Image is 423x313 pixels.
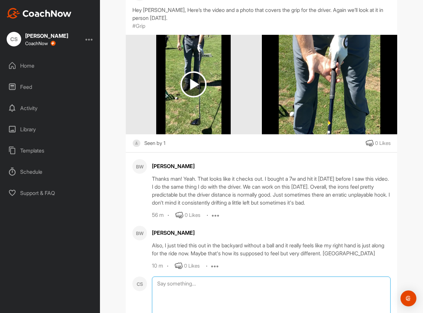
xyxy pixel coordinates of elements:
[132,139,141,148] img: square_default-ef6cabf814de5a2bf16c804365e32c732080f9872bdf737d349900a9daf73cf9.png
[4,142,97,159] div: Templates
[4,185,97,201] div: Support & FAQ
[152,162,391,170] div: [PERSON_NAME]
[185,212,200,219] div: 0 Likes
[7,32,21,46] div: CS
[7,8,71,19] img: CoachNow
[400,290,416,306] div: Open Intercom Messenger
[4,57,97,74] div: Home
[4,100,97,116] div: Activity
[152,212,164,219] div: 56 m
[375,140,391,147] div: 0 Likes
[132,277,147,291] div: CS
[152,229,391,237] div: [PERSON_NAME]
[152,263,163,269] div: 10 m
[4,163,97,180] div: Schedule
[184,262,200,270] div: 0 Likes
[152,175,391,207] div: Thanks man! Yeah. That looks like it checks out. I bought a 7w and hit it [DATE] before I saw thi...
[132,22,145,30] p: #Grip
[132,226,147,240] div: BW
[180,71,207,97] img: play
[132,6,391,22] div: Hey [PERSON_NAME], Here’s the video and a photo that covers the grip for the driver. Again we’ll ...
[4,121,97,138] div: Library
[144,139,165,148] div: Seen by 1
[152,241,391,257] div: Also, I just tried this out in the backyard without a ball and it really feels like my right hand...
[132,159,147,174] div: BW
[25,41,56,46] div: CoachNow
[156,35,231,134] img: media
[4,79,97,95] div: Feed
[25,33,68,38] div: [PERSON_NAME]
